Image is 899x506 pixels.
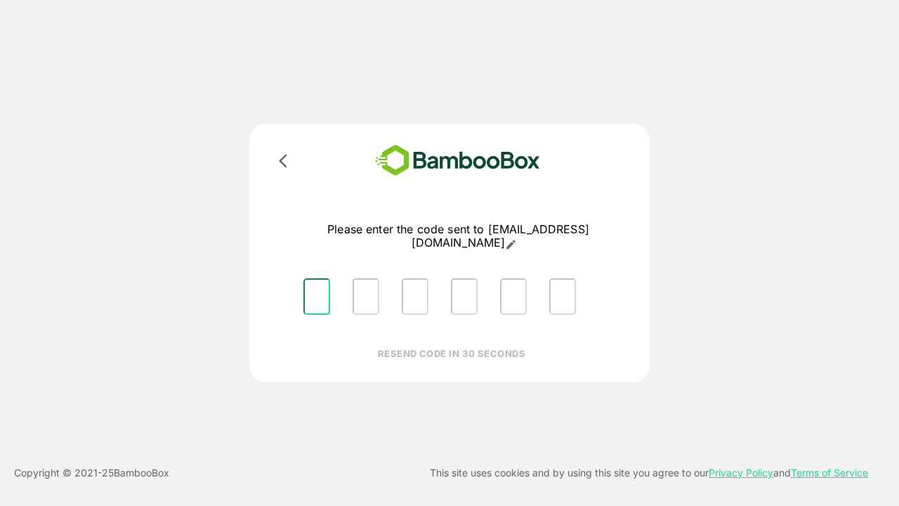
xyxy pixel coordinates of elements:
a: Privacy Policy [709,467,773,479]
input: Please enter OTP character 5 [500,278,527,315]
p: Please enter the code sent to [EMAIL_ADDRESS][DOMAIN_NAME] [292,223,624,250]
p: This site uses cookies and by using this site you agree to our and [430,465,868,481]
input: Please enter OTP character 3 [402,278,428,315]
p: Copyright © 2021- 25 BambooBox [14,465,169,481]
input: Please enter OTP character 1 [303,278,330,315]
img: bamboobox [355,141,560,181]
input: Please enter OTP character 6 [549,278,576,315]
input: Please enter OTP character 2 [353,278,379,315]
input: Please enter OTP character 4 [451,278,478,315]
a: Terms of Service [791,467,868,479]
